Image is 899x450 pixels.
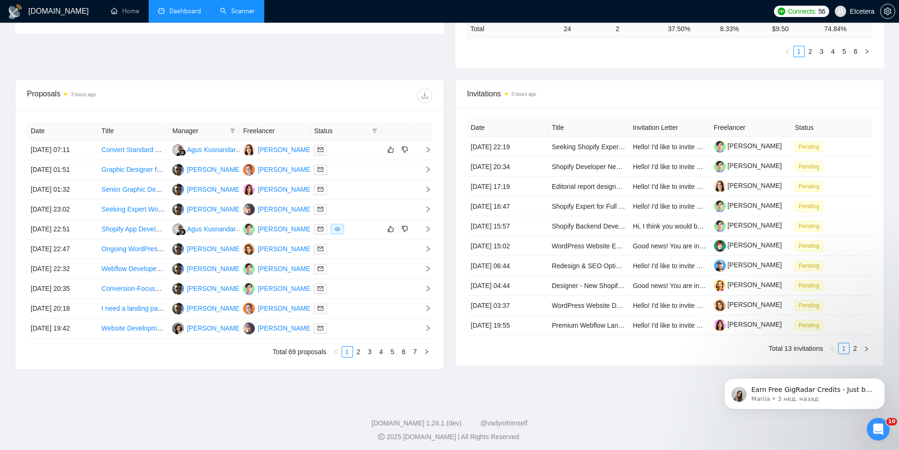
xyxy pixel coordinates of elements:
th: Title [548,119,629,137]
li: 4 [827,46,839,57]
td: 24 [560,19,612,38]
div: [PERSON_NAME] [187,204,241,214]
iframe: Intercom notifications сообщение [710,358,899,425]
td: Premium Webflow Landing Page Design for Deal Soldier [548,315,629,335]
img: DM [243,223,255,235]
span: right [864,49,870,54]
span: dislike [402,225,408,233]
button: right [861,46,873,57]
a: Conversion-Focused Website Redesign for Masterclasses, Bundles & eBooks [101,285,329,292]
td: [DATE] 15:57 [467,216,548,236]
a: Convert Standard Book Design to E-Book Format [101,146,246,153]
div: [PERSON_NAME] [258,303,312,314]
td: [DATE] 20:18 [27,299,98,319]
a: 6 [850,46,861,57]
img: AP [172,164,184,176]
th: Freelancer [710,119,791,137]
button: like [385,223,396,235]
span: right [417,285,431,292]
div: [PERSON_NAME] [258,263,312,274]
img: TT [172,323,184,334]
img: PS [243,204,255,215]
a: WordPress Website Development and Integration [552,302,697,309]
span: download [418,92,432,99]
li: 5 [387,346,398,357]
th: Freelancer [239,122,310,140]
td: [DATE] 06:44 [467,256,548,276]
span: 10 [886,418,897,425]
a: AP[PERSON_NAME] [172,264,241,272]
a: Shopify Developer Needed for MVP Website with Custom Elements [552,163,749,170]
li: Total 13 invitations [769,343,823,354]
span: Pending [795,142,823,152]
div: 2025 [DOMAIN_NAME] | All Rights Reserved. [8,432,891,442]
span: Pending [795,241,823,251]
div: [PERSON_NAME] [187,244,241,254]
a: [PERSON_NAME] [714,261,782,269]
a: DM[PERSON_NAME] [243,264,312,272]
span: filter [230,128,235,134]
span: mail [318,147,323,153]
span: mail [318,286,323,291]
span: Connects: [788,6,816,17]
a: I need a landing page Design & Development ( need to be WordPress) [101,305,308,312]
td: [DATE] 22:51 [27,220,98,239]
a: AP[PERSON_NAME] [172,245,241,252]
td: [DATE] 01:32 [27,180,98,200]
td: Shopify Backend Developer Needed for New Store Launch [548,216,629,236]
button: like [385,144,396,155]
img: PD [243,184,255,195]
td: Senior Graphic Designer for Digital Marketing, Branding & Landing Pages [98,180,168,200]
img: PS [243,323,255,334]
span: right [424,349,429,355]
a: 2 [805,46,815,57]
div: [PERSON_NAME] [258,164,312,175]
button: dislike [399,144,411,155]
td: [DATE] 19:42 [27,319,98,339]
span: right [864,346,869,352]
span: filter [228,124,237,138]
a: [PERSON_NAME] [714,182,782,189]
li: 4 [376,346,387,357]
span: right [417,206,431,212]
a: PD[PERSON_NAME] [243,185,312,193]
a: Webflow Developer With Strong Animation Skills [101,265,243,272]
th: Title [98,122,168,140]
img: c1Yz1V5vTkFBIK6lnZKICux94CK7NJh7mMOvUEmt1RGeaFBAi1QHuau63OPw6vGT8z [714,240,726,252]
div: [PERSON_NAME] [258,244,312,254]
td: [DATE] 22:32 [27,259,98,279]
td: Designer - New Shopify Store - Premium Natural Beauty Products [548,276,629,296]
a: searchScanner [220,7,255,15]
span: Manager [172,126,226,136]
div: [PERSON_NAME] [258,204,312,214]
a: 5 [839,46,849,57]
li: 1 [838,343,849,354]
td: Conversion-Focused Website Redesign for Masterclasses, Bundles & eBooks [98,279,168,299]
a: 1 [839,343,849,354]
td: $ 9.50 [768,19,820,38]
a: Redesign & SEO Optimization of Existing WordPress Website [552,262,732,270]
a: Designer - New Shopify Store - Premium Natural Beauty Products [552,282,745,289]
img: AK [172,223,184,235]
span: like [387,225,394,233]
td: Shopify App Development: Integrate Shopify with Google Sheets [98,220,168,239]
span: Pending [795,261,823,271]
img: upwork-logo.png [778,8,785,15]
a: Pending [795,281,827,289]
td: [DATE] 15:02 [467,236,548,256]
span: eye [335,226,340,232]
button: right [861,343,872,354]
a: Pending [795,242,827,249]
a: [PERSON_NAME] [714,142,782,150]
img: AK [172,144,184,156]
button: dislike [399,223,411,235]
div: [PERSON_NAME] [187,184,241,195]
a: 1 [794,46,804,57]
li: 1 [793,46,805,57]
a: @vadymhimself [480,419,528,427]
li: 5 [839,46,850,57]
a: DM[PERSON_NAME] [243,225,312,232]
td: Shopify Expert for Full Brand Setup (A–Z) [548,196,629,216]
